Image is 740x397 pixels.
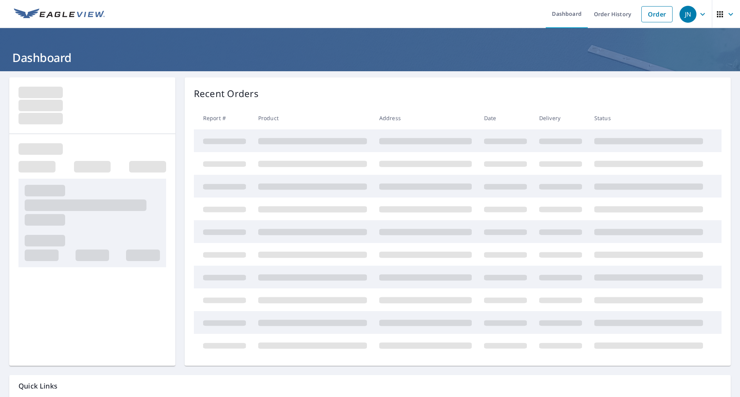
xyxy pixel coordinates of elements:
h1: Dashboard [9,50,731,65]
th: Status [588,107,709,129]
th: Address [373,107,478,129]
img: EV Logo [14,8,105,20]
th: Product [252,107,373,129]
p: Recent Orders [194,87,259,101]
div: JN [679,6,696,23]
th: Report # [194,107,252,129]
p: Quick Links [18,381,721,391]
th: Date [478,107,533,129]
a: Order [641,6,673,22]
th: Delivery [533,107,588,129]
